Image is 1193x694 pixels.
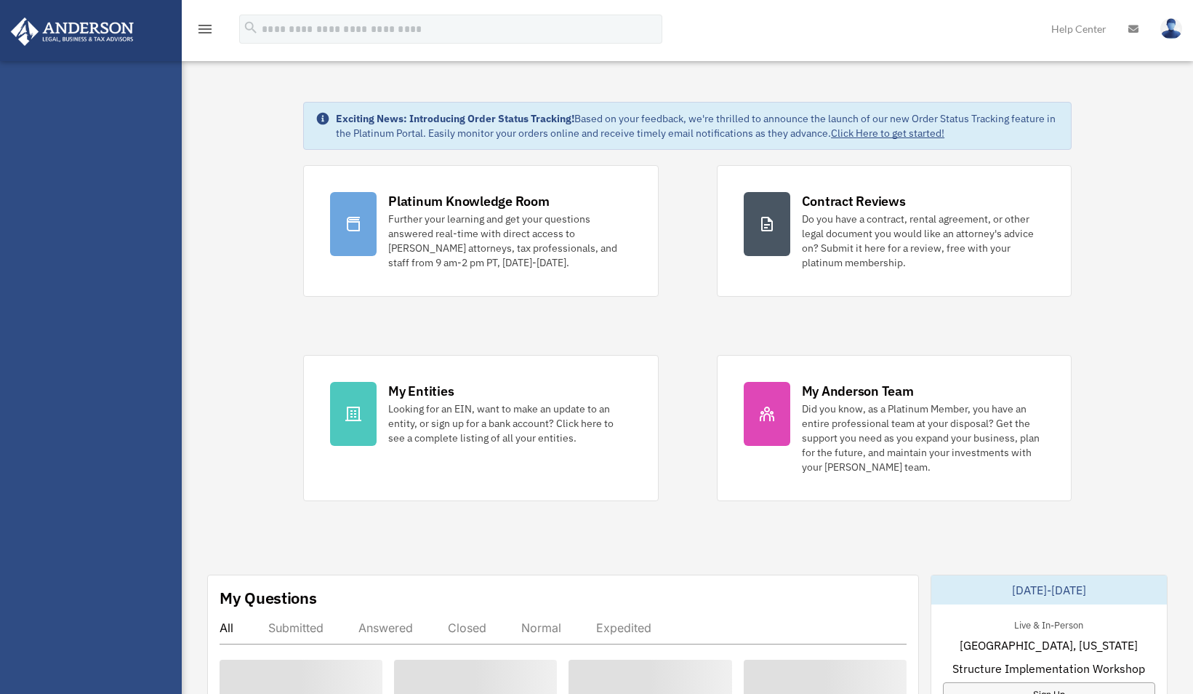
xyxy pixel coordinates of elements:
[388,402,631,445] div: Looking for an EIN, want to make an update to an entity, or sign up for a bank account? Click her...
[388,192,550,210] div: Platinum Knowledge Room
[196,25,214,38] a: menu
[303,355,658,501] a: My Entities Looking for an EIN, want to make an update to an entity, or sign up for a bank accoun...
[303,165,658,297] a: Platinum Knowledge Room Further your learning and get your questions answered real-time with dire...
[802,212,1045,270] div: Do you have a contract, rental agreement, or other legal document you would like an attorney's ad...
[717,355,1072,501] a: My Anderson Team Did you know, as a Platinum Member, you have an entire professional team at your...
[336,111,1059,140] div: Based on your feedback, we're thrilled to announce the launch of our new Order Status Tracking fe...
[960,637,1138,654] span: [GEOGRAPHIC_DATA], [US_STATE]
[7,17,138,46] img: Anderson Advisors Platinum Portal
[952,660,1145,677] span: Structure Implementation Workshop
[717,165,1072,297] a: Contract Reviews Do you have a contract, rental agreement, or other legal document you would like...
[1003,616,1095,631] div: Live & In-Person
[220,621,233,635] div: All
[196,20,214,38] i: menu
[388,382,454,400] div: My Entities
[388,212,631,270] div: Further your learning and get your questions answered real-time with direct access to [PERSON_NAM...
[596,621,651,635] div: Expedited
[1160,18,1182,39] img: User Pic
[802,382,914,400] div: My Anderson Team
[931,575,1167,605] div: [DATE]-[DATE]
[802,402,1045,474] div: Did you know, as a Platinum Member, you have an entire professional team at your disposal? Get th...
[336,112,574,125] strong: Exciting News: Introducing Order Status Tracking!
[220,587,317,609] div: My Questions
[521,621,561,635] div: Normal
[358,621,413,635] div: Answered
[243,20,259,36] i: search
[268,621,324,635] div: Submitted
[831,127,944,140] a: Click Here to get started!
[448,621,486,635] div: Closed
[802,192,906,210] div: Contract Reviews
